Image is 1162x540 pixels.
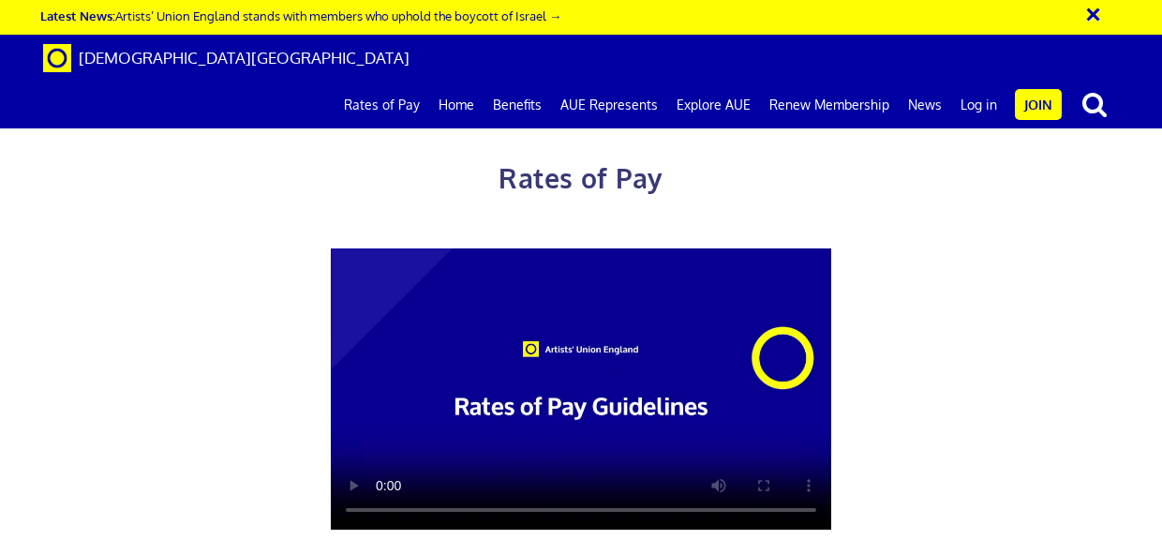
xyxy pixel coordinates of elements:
[79,48,410,67] span: [DEMOGRAPHIC_DATA][GEOGRAPHIC_DATA]
[499,161,663,195] span: Rates of Pay
[429,82,484,128] a: Home
[40,7,115,23] strong: Latest News:
[899,82,951,128] a: News
[551,82,667,128] a: AUE Represents
[667,82,760,128] a: Explore AUE
[29,35,424,82] a: Brand [DEMOGRAPHIC_DATA][GEOGRAPHIC_DATA]
[760,82,899,128] a: Renew Membership
[1015,89,1062,120] a: Join
[1065,84,1124,124] button: search
[951,82,1006,128] a: Log in
[335,82,429,128] a: Rates of Pay
[40,7,561,23] a: Latest News:Artists’ Union England stands with members who uphold the boycott of Israel →
[484,82,551,128] a: Benefits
